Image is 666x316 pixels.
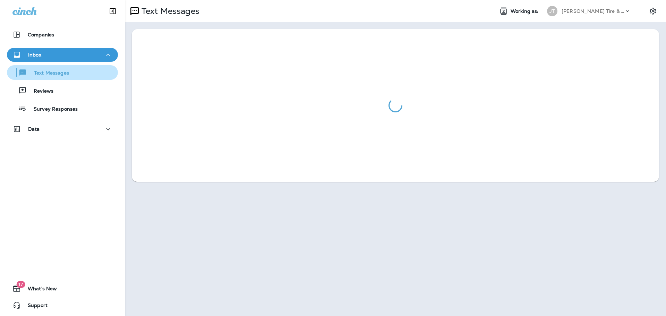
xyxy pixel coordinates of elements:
[27,70,69,77] p: Text Messages
[28,52,41,58] p: Inbox
[7,83,118,98] button: Reviews
[21,286,57,294] span: What's New
[511,8,540,14] span: Working as:
[16,281,25,288] span: 17
[7,65,118,80] button: Text Messages
[7,28,118,42] button: Companies
[27,106,78,113] p: Survey Responses
[7,282,118,296] button: 17What's New
[7,48,118,62] button: Inbox
[139,6,199,16] p: Text Messages
[21,302,48,311] span: Support
[7,298,118,312] button: Support
[562,8,624,14] p: [PERSON_NAME] Tire & Auto
[547,6,557,16] div: JT
[7,101,118,116] button: Survey Responses
[103,4,122,18] button: Collapse Sidebar
[28,126,40,132] p: Data
[647,5,659,17] button: Settings
[7,122,118,136] button: Data
[28,32,54,37] p: Companies
[27,88,53,95] p: Reviews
